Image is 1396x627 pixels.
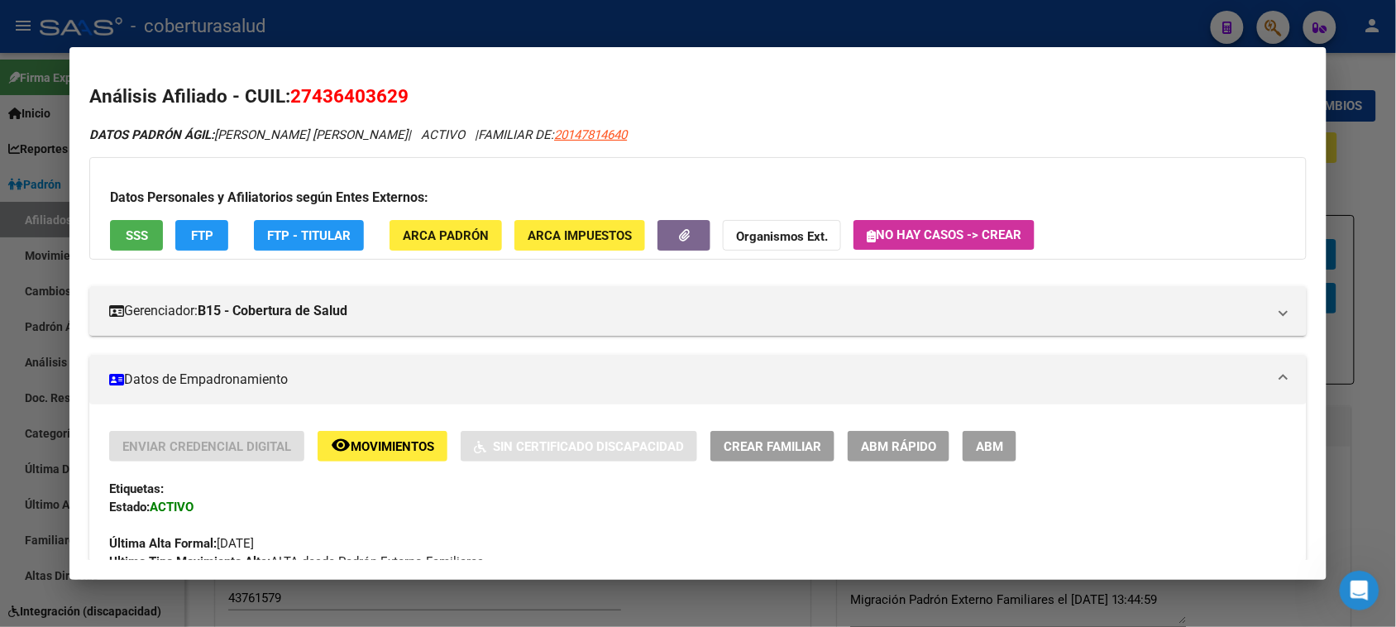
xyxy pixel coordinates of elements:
[267,228,351,243] span: FTP - Titular
[351,439,434,454] span: Movimientos
[89,286,1306,336] mat-expansion-panel-header: Gerenciador:B15 - Cobertura de Salud
[89,355,1306,404] mat-expansion-panel-header: Datos de Empadronamiento
[89,127,214,142] strong: DATOS PADRÓN ÁGIL:
[126,228,148,243] span: SSS
[403,228,489,243] span: ARCA Padrón
[122,439,291,454] span: Enviar Credencial Digital
[254,220,364,251] button: FTP - Titular
[478,127,627,142] span: FAMILIAR DE:
[867,227,1021,242] span: No hay casos -> Crear
[109,500,150,515] strong: Estado:
[109,301,1266,321] mat-panel-title: Gerenciador:
[331,435,351,455] mat-icon: remove_red_eye
[318,431,447,462] button: Movimientos
[514,220,645,251] button: ARCA Impuestos
[528,228,632,243] span: ARCA Impuestos
[109,536,254,551] span: [DATE]
[710,431,834,462] button: Crear Familiar
[175,220,228,251] button: FTP
[861,439,936,454] span: ABM Rápido
[976,439,1003,454] span: ABM
[724,439,821,454] span: Crear Familiar
[109,554,270,569] strong: Ultimo Tipo Movimiento Alta:
[1340,571,1379,610] iframe: Intercom live chat
[290,85,409,107] span: 27436403629
[390,220,502,251] button: ARCA Padrón
[461,431,697,462] button: Sin Certificado Discapacidad
[848,431,949,462] button: ABM Rápido
[723,220,841,251] button: Organismos Ext.
[853,220,1035,250] button: No hay casos -> Crear
[963,431,1016,462] button: ABM
[191,228,213,243] span: FTP
[109,370,1266,390] mat-panel-title: Datos de Empadronamiento
[109,536,217,551] strong: Última Alta Formal:
[198,301,347,321] strong: B15 - Cobertura de Salud
[109,554,484,569] span: ALTA desde Padrón Externo Familiares
[89,127,408,142] span: [PERSON_NAME] [PERSON_NAME]
[109,431,304,462] button: Enviar Credencial Digital
[736,229,828,244] strong: Organismos Ext.
[554,127,627,142] span: 20147814640
[109,481,164,496] strong: Etiquetas:
[110,188,1285,208] h3: Datos Personales y Afiliatorios según Entes Externos:
[89,83,1306,111] h2: Análisis Afiliado - CUIL:
[89,127,627,142] i: | ACTIVO |
[110,220,163,251] button: SSS
[150,500,194,515] strong: ACTIVO
[493,439,684,454] span: Sin Certificado Discapacidad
